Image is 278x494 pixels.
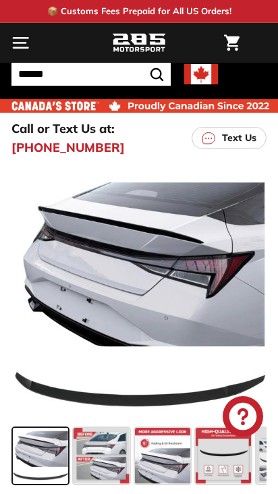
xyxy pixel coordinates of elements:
img: Logo_285_Motorsport_areodynamics_components [112,32,166,55]
a: [PHONE_NUMBER] [11,138,125,157]
p: Call or Text Us at: [11,119,115,138]
p: Text Us [222,131,256,145]
input: Search [11,63,171,86]
a: Cart [217,24,246,62]
p: 📦 Customs Fees Prepaid for All US Orders! [47,5,231,18]
a: Text Us [192,127,267,149]
inbox-online-store-chat: Shopify online store chat [219,396,267,440]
